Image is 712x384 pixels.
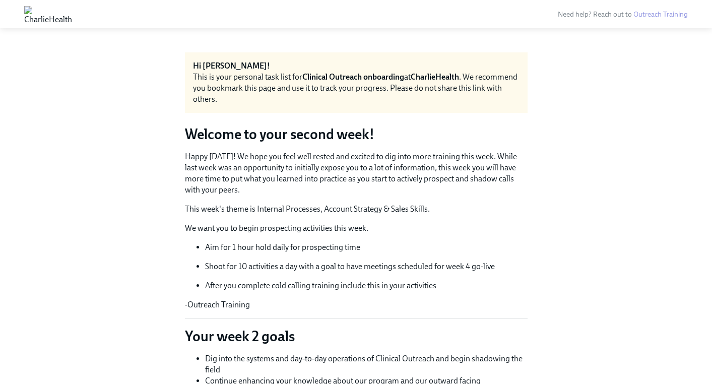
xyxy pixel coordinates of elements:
p: Aim for 1 hour hold daily for prospecting time [205,242,528,253]
strong: CharlieHealth [411,72,459,82]
p: We want you to begin prospecting activities this week. [185,223,528,234]
strong: Clinical Outreach onboarding [302,72,404,82]
p: Shoot for 10 activities a day with a goal to have meetings scheduled for week 4 go-live [205,261,528,272]
p: -Outreach Training [185,299,528,310]
p: After you complete cold calling training include this in your activities [205,280,528,291]
span: Need help? Reach out to [558,10,688,19]
strong: Hi [PERSON_NAME]! [193,61,270,71]
img: CharlieHealth [24,6,72,22]
a: Outreach Training [633,10,688,19]
div: This is your personal task list for at . We recommend you bookmark this page and use it to track ... [193,72,520,105]
p: Your week 2 goals [185,327,528,345]
h3: Welcome to your second week! [185,125,528,143]
p: This week's theme is Internal Processes, Account Strategy & Sales Skills. [185,204,528,215]
p: Happy [DATE]! We hope you feel well rested and excited to dig into more training this week. While... [185,151,528,196]
li: Dig into the systems and day-to-day operations of Clinical Outreach and begin shadowing the field [205,353,528,375]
